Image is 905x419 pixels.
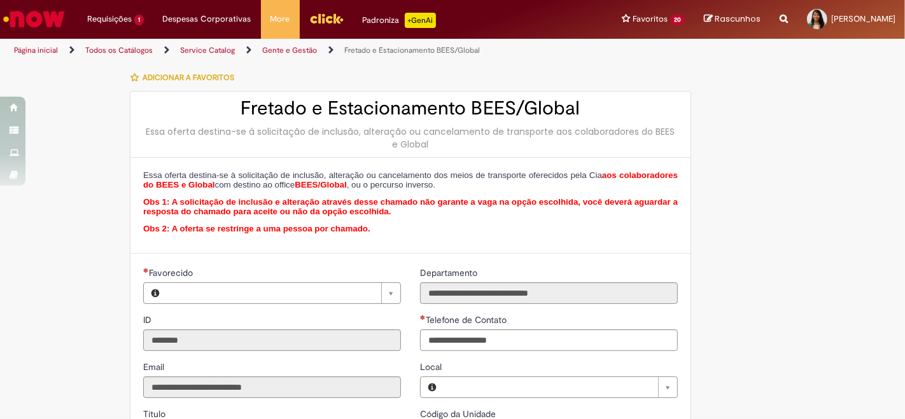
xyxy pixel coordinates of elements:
span: Necessários [143,268,149,273]
span: Adicionar a Favoritos [143,72,234,83]
input: ID [143,329,401,351]
img: click_logo_yellow_360x200.png [309,9,344,28]
div: Padroniza [363,13,436,28]
button: Favorecido, Visualizar este registro [144,283,167,303]
span: Requisições [87,13,132,25]
span: Despesas Corporativas [163,13,251,25]
span: BEES/Global [295,180,346,189]
span: Obs 2: A oferta se restringe a uma pessoa por chamado. [143,224,370,233]
p: +GenAi [405,13,436,28]
img: ServiceNow [1,6,67,32]
a: Rascunhos [704,13,761,25]
span: Telefone de Contato [426,314,509,326]
ul: Trilhas de página [10,39,594,62]
span: aos colaboradores do BEES e Global [143,170,678,190]
button: Adicionar a Favoritos [130,64,241,91]
span: Essa oferta destina-se à solicitação de inclusão, alteração ou cancelamento dos meios de transpor... [143,170,678,190]
a: Service Catalog [180,45,235,55]
input: Telefone de Contato [420,329,678,351]
span: Rascunhos [715,13,761,25]
span: Obs 1: A solicitação de inclusão e alteração através desse chamado não garante a vaga na opção es... [143,197,678,217]
div: Essa oferta destina-se à solicitação de inclusão, alteração ou cancelamento de transporte aos col... [143,125,678,151]
span: More [270,13,290,25]
label: Somente leitura - Departamento [420,266,480,279]
a: Limpar campo Favorecido [167,283,400,303]
a: Página inicial [14,45,58,55]
span: Obrigatório Preenchido [420,315,426,320]
label: Somente leitura - Email [143,361,167,373]
a: Fretado e Estacionamento BEES/Global [344,45,480,55]
span: Favoritos [633,13,668,25]
span: 1 [134,15,144,25]
span: 20 [670,15,685,25]
button: Local, Visualizar este registro [421,377,444,397]
a: Gente e Gestão [262,45,317,55]
span: Local [420,361,444,373]
span: [PERSON_NAME] [831,13,895,24]
a: Todos os Catálogos [85,45,153,55]
label: Somente leitura - ID [143,313,154,326]
h2: Fretado e Estacionamento BEES/Global [143,98,678,119]
input: Email [143,376,401,398]
a: Limpar campo Local [444,377,677,397]
span: Necessários - Favorecido [149,267,195,278]
input: Departamento [420,282,678,304]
